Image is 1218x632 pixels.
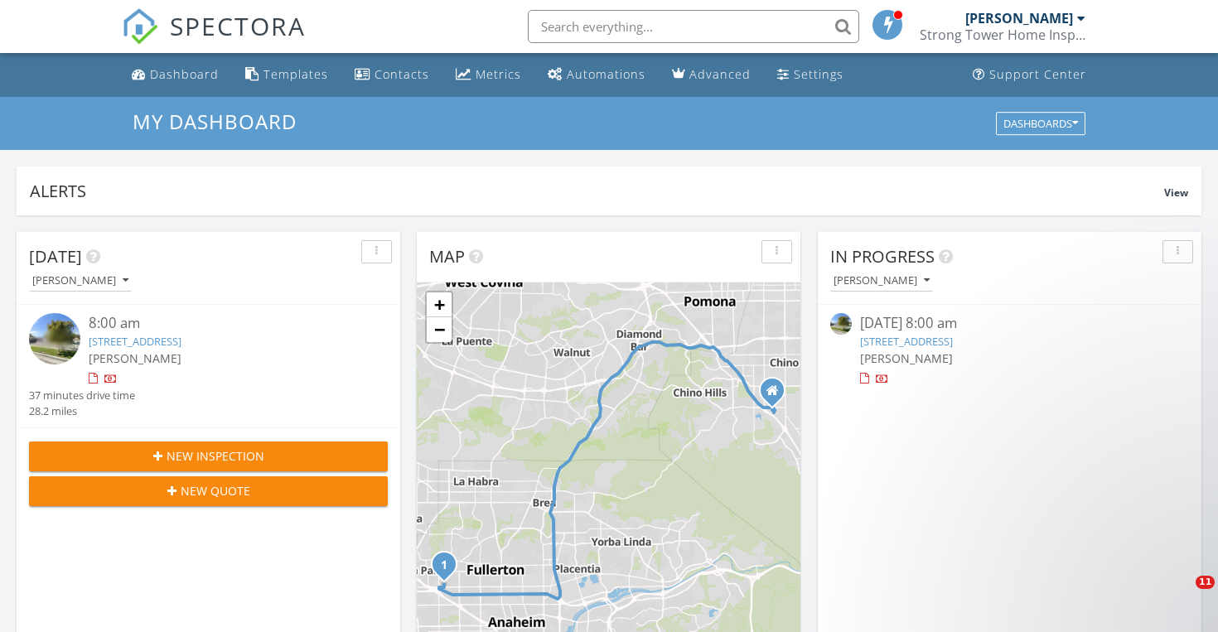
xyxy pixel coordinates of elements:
[476,66,521,82] div: Metrics
[429,245,465,268] span: Map
[830,270,933,292] button: [PERSON_NAME]
[29,441,388,471] button: New Inspection
[29,403,135,419] div: 28.2 miles
[528,10,859,43] input: Search everything...
[125,60,225,90] a: Dashboard
[989,66,1086,82] div: Support Center
[794,66,843,82] div: Settings
[122,22,306,57] a: SPECTORA
[29,245,82,268] span: [DATE]
[89,350,181,366] span: [PERSON_NAME]
[30,180,1164,202] div: Alerts
[860,350,953,366] span: [PERSON_NAME]
[665,60,757,90] a: Advanced
[444,564,454,574] div: 1001 Nicklett Ave, Fullerton, CA 92833
[1164,186,1188,200] span: View
[427,317,452,342] a: Zoom out
[167,447,264,465] span: New Inspection
[150,66,219,82] div: Dashboard
[441,560,447,572] i: 1
[427,292,452,317] a: Zoom in
[965,10,1073,27] div: [PERSON_NAME]
[966,60,1093,90] a: Support Center
[1162,576,1201,615] iframe: Intercom live chat
[29,313,388,419] a: 8:00 am [STREET_ADDRESS] [PERSON_NAME] 37 minutes drive time 28.2 miles
[375,66,429,82] div: Contacts
[29,388,135,403] div: 37 minutes drive time
[771,60,850,90] a: Settings
[29,476,388,506] button: New Quote
[541,60,652,90] a: Automations (Basic)
[181,482,250,499] span: New Quote
[89,313,358,334] div: 8:00 am
[830,313,1189,387] a: [DATE] 8:00 am [STREET_ADDRESS] [PERSON_NAME]
[996,112,1085,135] button: Dashboards
[32,275,128,287] div: [PERSON_NAME]
[29,313,80,364] img: streetview
[920,27,1085,43] div: Strong Tower Home Inspections
[860,313,1159,334] div: [DATE] 8:00 am
[689,66,751,82] div: Advanced
[860,334,953,349] a: [STREET_ADDRESS]
[263,66,328,82] div: Templates
[830,313,852,335] img: streetview
[239,60,335,90] a: Templates
[29,270,132,292] button: [PERSON_NAME]
[1196,576,1215,589] span: 11
[89,334,181,349] a: [STREET_ADDRESS]
[772,390,782,400] div: 15050 Monte Vista Ave, Chino Hills CA 91709
[567,66,645,82] div: Automations
[348,60,436,90] a: Contacts
[122,8,158,45] img: The Best Home Inspection Software - Spectora
[834,275,930,287] div: [PERSON_NAME]
[133,108,297,135] span: My Dashboard
[1003,118,1078,129] div: Dashboards
[449,60,528,90] a: Metrics
[830,245,935,268] span: In Progress
[170,8,306,43] span: SPECTORA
